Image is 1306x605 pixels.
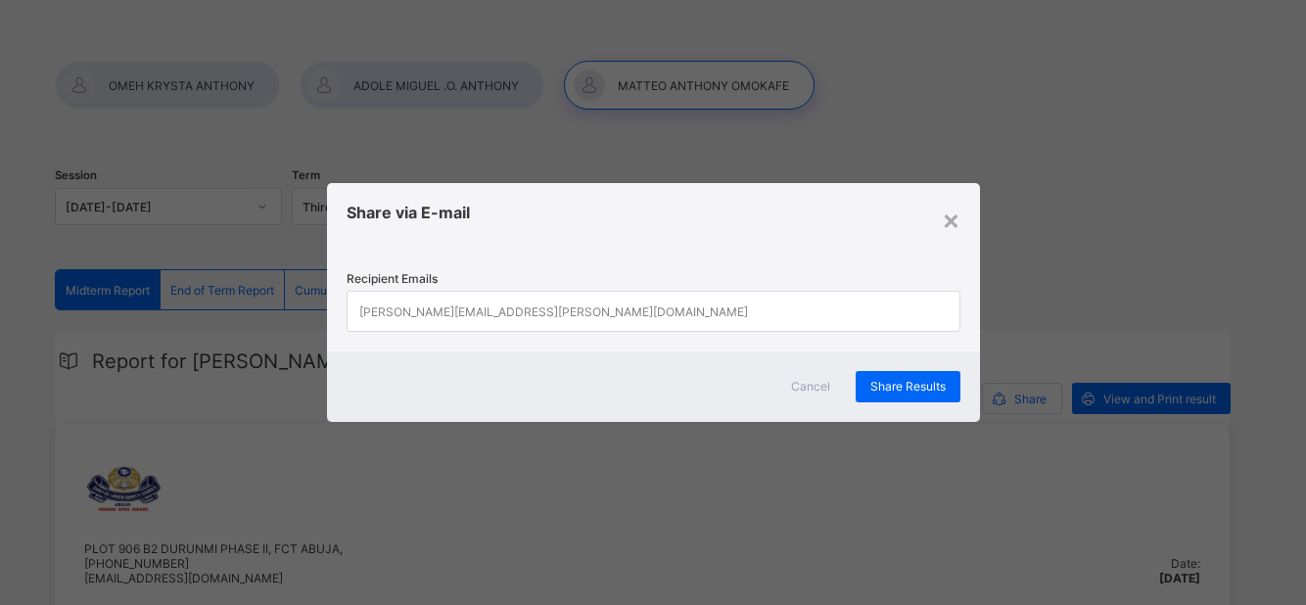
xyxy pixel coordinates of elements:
[347,203,470,222] span: Share via E-mail
[942,203,960,236] div: ×
[347,271,438,286] span: Recipient Emails
[791,379,830,394] span: Cancel
[870,379,946,394] span: Share Results
[359,293,748,330] div: [PERSON_NAME][EMAIL_ADDRESS][PERSON_NAME][DOMAIN_NAME]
